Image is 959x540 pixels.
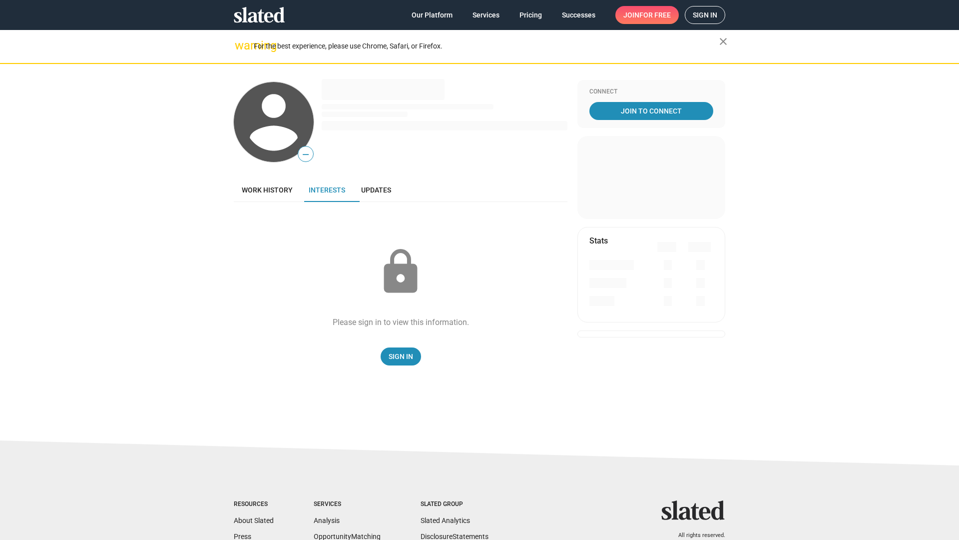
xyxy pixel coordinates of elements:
[381,347,421,365] a: Sign In
[717,35,729,47] mat-icon: close
[465,6,507,24] a: Services
[333,317,469,327] div: Please sign in to view this information.
[314,516,340,524] a: Analysis
[589,88,713,96] div: Connect
[314,500,381,508] div: Services
[554,6,603,24] a: Successes
[234,516,274,524] a: About Slated
[254,39,719,53] div: For the best experience, please use Chrome, Safari, or Firefox.
[412,6,453,24] span: Our Platform
[234,500,274,508] div: Resources
[589,235,608,246] mat-card-title: Stats
[389,347,413,365] span: Sign In
[404,6,461,24] a: Our Platform
[309,186,345,194] span: Interests
[353,178,399,202] a: Updates
[234,178,301,202] a: Work history
[589,102,713,120] a: Join To Connect
[298,148,313,161] span: —
[376,247,426,297] mat-icon: lock
[615,6,679,24] a: Joinfor free
[421,500,488,508] div: Slated Group
[685,6,725,24] a: Sign in
[361,186,391,194] span: Updates
[591,102,711,120] span: Join To Connect
[242,186,293,194] span: Work history
[511,6,550,24] a: Pricing
[421,516,470,524] a: Slated Analytics
[562,6,595,24] span: Successes
[623,6,671,24] span: Join
[235,39,247,51] mat-icon: warning
[519,6,542,24] span: Pricing
[693,6,717,23] span: Sign in
[639,6,671,24] span: for free
[301,178,353,202] a: Interests
[473,6,499,24] span: Services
